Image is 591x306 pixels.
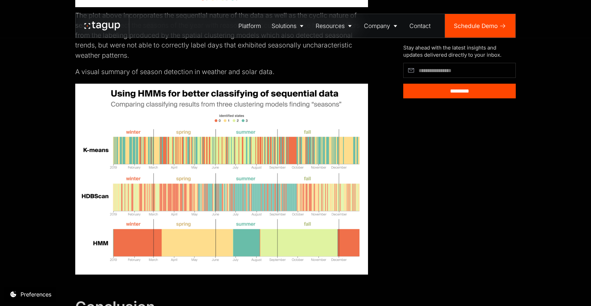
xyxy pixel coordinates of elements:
div: Platform [238,22,261,30]
div: Contact [409,22,431,30]
a: Platform [233,14,266,38]
div: Resources [316,22,345,30]
div: Preferences [21,290,51,298]
div: Schedule Demo [454,22,498,30]
div: Company [364,22,390,30]
a: Solutions [266,14,310,38]
a: Company [359,14,404,38]
img: Image for post [75,84,368,275]
p: A visual summary of season detection in weather and solar data. [75,67,368,77]
div: Stay ahead with the latest insights and updates delivered directly to your inbox. [403,44,515,59]
form: Article Subscribe [403,63,515,99]
div: Solutions [272,22,297,30]
a: Schedule Demo [445,14,515,38]
a: Contact [404,14,436,38]
a: Resources [311,14,359,38]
